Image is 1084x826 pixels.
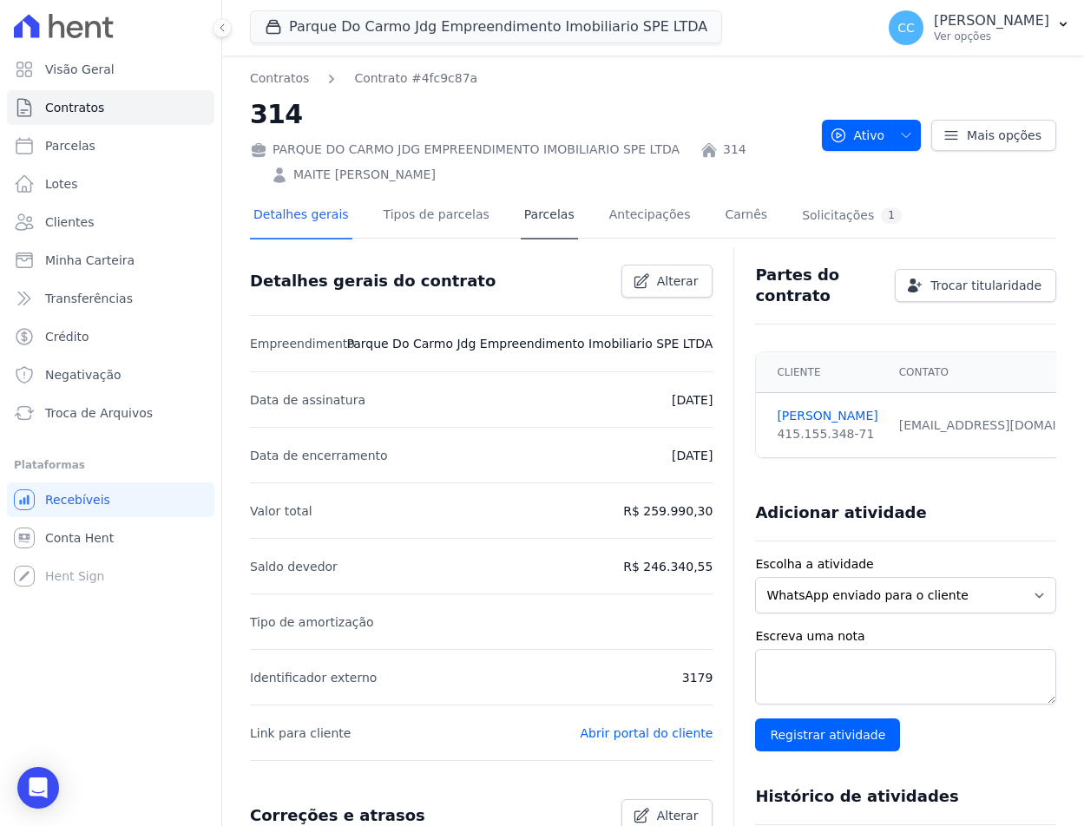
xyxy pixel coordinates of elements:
[930,277,1041,294] span: Trocar titularidade
[755,555,1056,574] label: Escolha a atividade
[934,12,1049,29] p: [PERSON_NAME]
[7,52,214,87] a: Visão Geral
[250,69,309,88] a: Contratos
[7,319,214,354] a: Crédito
[875,3,1084,52] button: CC [PERSON_NAME] Ver opções
[934,29,1049,43] p: Ver opções
[250,271,496,292] h3: Detalhes gerais do contrato
[250,10,722,43] button: Parque Do Carmo Jdg Empreendimento Imobiliario SPE LTDA
[14,455,207,475] div: Plataformas
[798,193,905,239] a: Solicitações1
[657,272,699,290] span: Alterar
[250,501,312,521] p: Valor total
[45,328,89,345] span: Crédito
[45,137,95,154] span: Parcelas
[606,193,694,239] a: Antecipações
[755,718,900,751] input: Registrar atividade
[7,521,214,555] a: Conta Hent
[7,357,214,392] a: Negativação
[250,390,365,410] p: Data de assinatura
[250,69,808,88] nav: Breadcrumb
[346,333,713,354] p: Parque Do Carmo Jdg Empreendimento Imobiliario SPE LTDA
[682,667,713,688] p: 3179
[45,366,122,383] span: Negativação
[45,61,115,78] span: Visão Geral
[7,205,214,239] a: Clientes
[802,207,902,224] div: Solicitações
[723,141,746,159] a: 314
[881,207,902,224] div: 1
[250,95,808,134] h2: 314
[250,333,325,354] p: Empreendimento
[250,193,352,239] a: Detalhes gerais
[250,69,477,88] nav: Breadcrumb
[621,265,713,298] a: Alterar
[250,612,374,633] p: Tipo de amortização
[521,193,578,239] a: Parcelas
[17,767,59,809] div: Open Intercom Messenger
[250,141,680,159] div: PARQUE DO CARMO JDG EMPREENDIMENTO IMOBILIARIO SPE LTDA
[7,396,214,430] a: Troca de Arquivos
[581,726,713,740] a: Abrir portal do cliente
[45,491,110,508] span: Recebíveis
[45,99,104,116] span: Contratos
[756,352,888,393] th: Cliente
[895,269,1056,302] a: Trocar titularidade
[45,213,94,231] span: Clientes
[657,807,699,824] span: Alterar
[45,252,135,269] span: Minha Carteira
[250,723,351,744] p: Link para cliente
[755,627,1056,646] label: Escreva uma nota
[250,556,338,577] p: Saldo devedor
[623,556,713,577] p: R$ 246.340,55
[45,529,114,547] span: Conta Hent
[755,265,881,306] h3: Partes do contrato
[250,667,377,688] p: Identificador externo
[45,290,133,307] span: Transferências
[755,502,926,523] h3: Adicionar atividade
[7,90,214,125] a: Contratos
[777,407,877,425] a: [PERSON_NAME]
[7,281,214,316] a: Transferências
[250,445,388,466] p: Data de encerramento
[822,120,922,151] button: Ativo
[380,193,493,239] a: Tipos de parcelas
[721,193,771,239] a: Carnês
[293,166,436,184] a: MAITE [PERSON_NAME]
[931,120,1056,151] a: Mais opções
[45,175,78,193] span: Lotes
[623,501,713,521] p: R$ 259.990,30
[967,127,1041,144] span: Mais opções
[672,445,713,466] p: [DATE]
[45,404,153,422] span: Troca de Arquivos
[777,425,877,443] div: 415.155.348-71
[7,167,214,201] a: Lotes
[7,482,214,517] a: Recebíveis
[897,22,915,34] span: CC
[672,390,713,410] p: [DATE]
[354,69,477,88] a: Contrato #4fc9c87a
[250,805,425,826] h3: Correções e atrasos
[755,786,958,807] h3: Histórico de atividades
[7,243,214,278] a: Minha Carteira
[830,120,885,151] span: Ativo
[7,128,214,163] a: Parcelas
